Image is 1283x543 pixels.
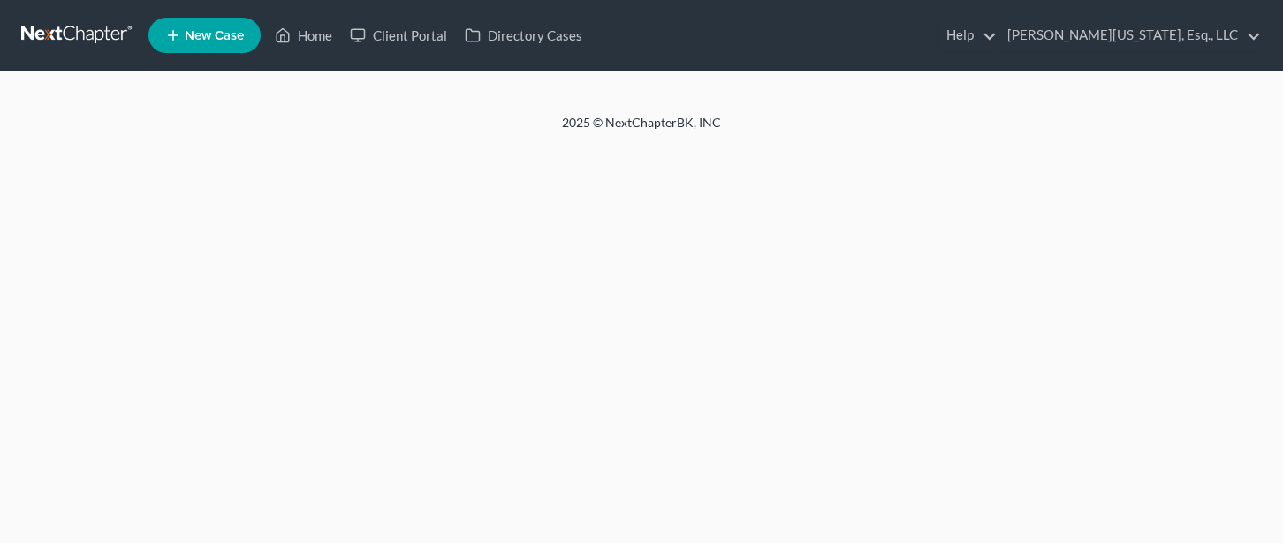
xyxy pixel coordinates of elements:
[341,19,456,51] a: Client Portal
[456,19,591,51] a: Directory Cases
[266,19,341,51] a: Home
[138,114,1145,146] div: 2025 © NextChapterBK, INC
[938,19,997,51] a: Help
[998,19,1261,51] a: [PERSON_NAME][US_STATE], Esq., LLC
[148,18,261,53] new-legal-case-button: New Case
